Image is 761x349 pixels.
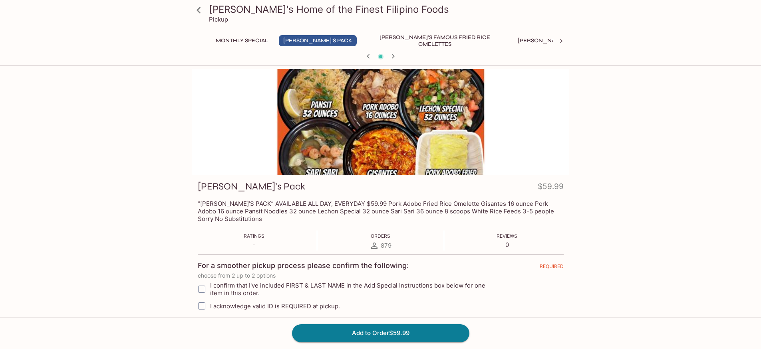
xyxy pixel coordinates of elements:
span: Orders [371,233,390,239]
h4: $59.99 [538,180,564,196]
p: 0 [497,241,517,248]
span: 879 [381,242,391,249]
button: [PERSON_NAME]'s Famous Fried Rice Omelettes [363,35,507,46]
p: - [244,241,264,248]
p: Pickup [209,16,228,23]
span: Ratings [244,233,264,239]
button: [PERSON_NAME]'s Mixed Plates [513,35,615,46]
button: [PERSON_NAME]'s Pack [279,35,357,46]
div: Elena’s Pack [192,69,569,175]
button: Monthly Special [211,35,272,46]
span: I acknowledge valid ID is REQUIRED at pickup. [210,302,340,310]
p: “[PERSON_NAME]’S PACK” AVAILABLE ALL DAY, EVERYDAY $59.99 Pork Adobo Fried Rice Omelette Gisantes... [198,200,564,223]
h4: For a smoother pickup process please confirm the following: [198,261,409,270]
span: I confirm that I've included FIRST & LAST NAME in the Add Special Instructions box below for one ... [210,282,487,297]
p: choose from 2 up to 2 options [198,272,564,279]
button: Add to Order$59.99 [292,324,469,342]
h3: [PERSON_NAME]'s Home of the Finest Filipino Foods [209,3,566,16]
span: Reviews [497,233,517,239]
h3: [PERSON_NAME]’s Pack [198,180,305,193]
span: REQUIRED [540,263,564,272]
